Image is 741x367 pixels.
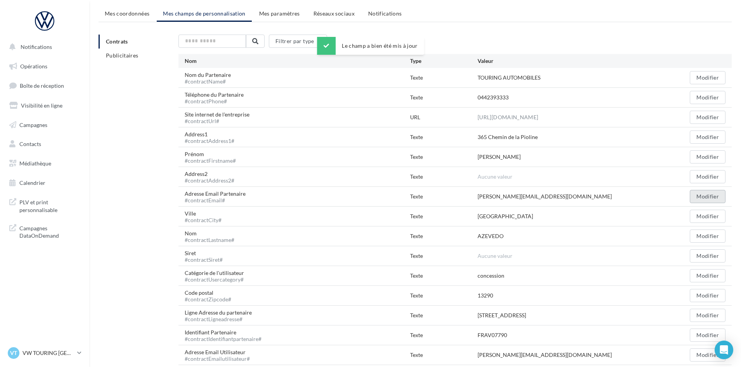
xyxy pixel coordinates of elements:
[690,348,725,362] button: Modifier
[5,58,85,75] a: Opérations
[185,57,410,65] div: Nom
[185,190,252,203] div: Adresse Email Partenaire
[690,91,725,104] button: Modifier
[20,63,47,70] span: Opérations
[690,249,725,263] button: Modifier
[410,193,478,200] div: Texte
[185,336,261,342] div: #contractIdentifiantpartenaire#
[478,292,493,299] div: 13290
[21,43,52,50] span: Notifications
[185,269,250,282] div: Catégorie de l'utilisateur
[185,249,229,263] div: Siret
[185,317,252,322] div: #contractLigneadresse#
[410,113,478,121] div: URL
[185,198,246,203] div: #contractEmail#
[6,346,83,360] a: VT VW TOURING [GEOGRAPHIC_DATA]
[478,173,512,180] span: Aucune valeur
[410,232,478,240] div: Texte
[19,160,51,167] span: Médiathèque
[410,74,478,82] div: Texte
[690,170,725,183] button: Modifier
[410,94,478,101] div: Texte
[185,118,249,124] div: #contractUrl#
[185,237,234,243] div: #contractLastname#
[410,57,478,65] div: Type
[19,223,80,240] span: Campagnes DataOnDemand
[410,173,478,181] div: Texte
[313,10,355,17] span: Réseaux sociaux
[185,71,237,84] div: Nom du Partenaire
[410,292,478,299] div: Texte
[21,102,62,109] span: Visibilité en ligne
[690,210,725,223] button: Modifier
[20,82,64,89] span: Boîte de réception
[690,289,725,302] button: Modifier
[410,133,478,141] div: Texte
[5,77,85,94] a: Boîte de réception
[5,136,85,152] a: Contacts
[19,141,41,147] span: Contacts
[317,37,424,55] div: Le champ a bien été mis à jour
[478,212,533,220] div: [GEOGRAPHIC_DATA]
[185,79,231,84] div: #contractName#
[106,52,139,59] span: Publicitaires
[269,35,327,48] button: Filtrer par type
[690,150,725,163] button: Modifier
[5,220,85,243] a: Campagnes DataOnDemand
[478,272,504,280] div: concession
[185,348,256,362] div: Adresse Email Utilisateur
[410,311,478,319] div: Texte
[478,133,538,141] div: 365 Chemin de la Pioline
[185,230,241,243] div: Nom
[105,10,149,17] span: Mes coordonnées
[185,150,242,163] div: Prénom
[185,217,222,223] div: #contractCity#
[410,212,478,220] div: Texte
[478,153,521,161] div: [PERSON_NAME]
[10,349,17,357] span: VT
[185,289,237,302] div: Code postal
[185,257,223,263] div: #contractSiret#
[185,170,241,183] div: Address2
[478,311,526,319] div: [STREET_ADDRESS]
[5,175,85,191] a: Calendrier
[690,71,725,84] button: Modifier
[185,210,228,223] div: Ville
[715,341,733,359] div: Open Intercom Messenger
[368,10,402,17] span: Notifications
[690,329,725,342] button: Modifier
[185,111,256,124] div: Site internet de l'entreprise
[478,74,540,82] div: TOURING AUTOMOBILES
[185,138,234,144] div: #contractAddress1#
[478,232,504,240] div: AZEVEDO
[478,94,509,101] div: 0442393333
[410,331,478,339] div: Texte
[185,297,231,302] div: #contractZipcode#
[478,113,538,122] a: [URL][DOMAIN_NAME]
[690,111,725,124] button: Modifier
[690,130,725,144] button: Modifier
[5,155,85,172] a: Médiathèque
[185,329,268,342] div: Identifiant Partenaire
[478,193,612,200] div: [PERSON_NAME][EMAIL_ADDRESS][DOMAIN_NAME]
[19,197,80,214] span: PLV et print personnalisable
[185,277,244,282] div: #contractUsercategory#
[5,194,85,217] a: PLV et print personnalisable
[5,97,85,114] a: Visibilité en ligne
[185,356,250,362] div: #contractEmailutilisateur#
[185,130,241,144] div: Address1
[19,121,47,128] span: Campagnes
[185,99,244,104] div: #contractPhone#
[478,252,512,259] span: Aucune valeur
[410,252,478,260] div: Texte
[185,91,250,104] div: Téléphone du Partenaire
[185,309,258,322] div: Ligne Adresse du partenaire
[690,309,725,322] button: Modifier
[185,178,234,183] div: #contractAddress2#
[410,272,478,280] div: Texte
[690,269,725,282] button: Modifier
[410,351,478,359] div: Texte
[23,349,74,357] p: VW TOURING [GEOGRAPHIC_DATA]
[5,117,85,133] a: Campagnes
[478,351,612,359] div: [PERSON_NAME][EMAIL_ADDRESS][DOMAIN_NAME]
